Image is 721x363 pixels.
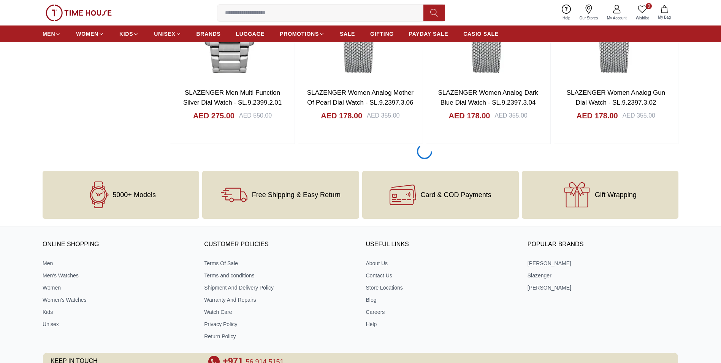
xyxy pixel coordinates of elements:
a: KIDS [119,27,139,41]
a: UNISEX [154,27,181,41]
a: Men's Watches [43,272,193,279]
span: Wishlist [633,15,652,21]
a: Help [366,320,517,328]
div: AED 355.00 [494,111,527,120]
a: SLAZENGER Women Analog Dark Blue Dial Watch - SL.9.2397.3.04 [438,89,538,106]
a: Store Locations [366,284,517,291]
span: WOMEN [76,30,98,38]
a: Careers [366,308,517,316]
a: Slazenger [528,272,678,279]
a: SLAZENGER Women Analog Mother Of Pearl Dial Watch - SL.9.2397.3.06 [307,89,414,106]
a: LUGGAGE [236,27,265,41]
div: AED 355.00 [367,111,399,120]
a: WOMEN [76,27,104,41]
a: Women's Watches [43,296,193,304]
a: PAYDAY SALE [409,27,448,41]
span: Gift Wrapping [595,191,637,199]
span: BRANDS [196,30,221,38]
a: Terms Of Sale [204,260,355,267]
span: SALE [340,30,355,38]
a: MEN [43,27,61,41]
h3: CUSTOMER POLICIES [204,239,355,250]
a: Shipment And Delivery Policy [204,284,355,291]
a: Watch Care [204,308,355,316]
a: Return Policy [204,333,355,340]
a: About Us [366,260,517,267]
h3: ONLINE SHOPPING [43,239,193,250]
span: Card & COD Payments [421,191,491,199]
h3: Popular Brands [528,239,678,250]
span: My Account [604,15,630,21]
span: CASIO SALE [463,30,499,38]
a: Warranty And Repairs [204,296,355,304]
div: AED 355.00 [623,111,655,120]
span: PROMOTIONS [280,30,319,38]
span: PAYDAY SALE [409,30,448,38]
span: UNISEX [154,30,175,38]
a: PROMOTIONS [280,27,325,41]
a: CASIO SALE [463,27,499,41]
h3: USEFUL LINKS [366,239,517,250]
a: Men [43,260,193,267]
h4: AED 178.00 [321,110,362,121]
span: GIFTING [370,30,394,38]
a: [PERSON_NAME] [528,260,678,267]
a: Our Stores [575,3,602,22]
span: KIDS [119,30,133,38]
a: SALE [340,27,355,41]
span: 0 [646,3,652,9]
div: AED 550.00 [239,111,272,120]
span: My Bag [655,14,674,20]
span: LUGGAGE [236,30,265,38]
a: Blog [366,296,517,304]
span: 5000+ Models [113,191,156,199]
a: SLAZENGER Women Analog Gun Dial Watch - SL.9.2397.3.02 [567,89,666,106]
a: GIFTING [370,27,394,41]
a: Kids [43,308,193,316]
h4: AED 178.00 [577,110,618,121]
a: Contact Us [366,272,517,279]
a: Unisex [43,320,193,328]
a: Terms and conditions [204,272,355,279]
img: ... [46,5,112,21]
a: SLAZENGER Men Multi Function Silver Dial Watch - SL.9.2399.2.01 [183,89,282,106]
a: Women [43,284,193,291]
button: My Bag [653,4,675,22]
a: Help [558,3,575,22]
h4: AED 178.00 [449,110,490,121]
a: Privacy Policy [204,320,355,328]
span: Free Shipping & Easy Return [252,191,341,199]
h4: AED 275.00 [193,110,235,121]
a: [PERSON_NAME] [528,284,678,291]
a: BRANDS [196,27,221,41]
span: Help [559,15,574,21]
span: MEN [43,30,55,38]
a: 0Wishlist [631,3,653,22]
span: Our Stores [577,15,601,21]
